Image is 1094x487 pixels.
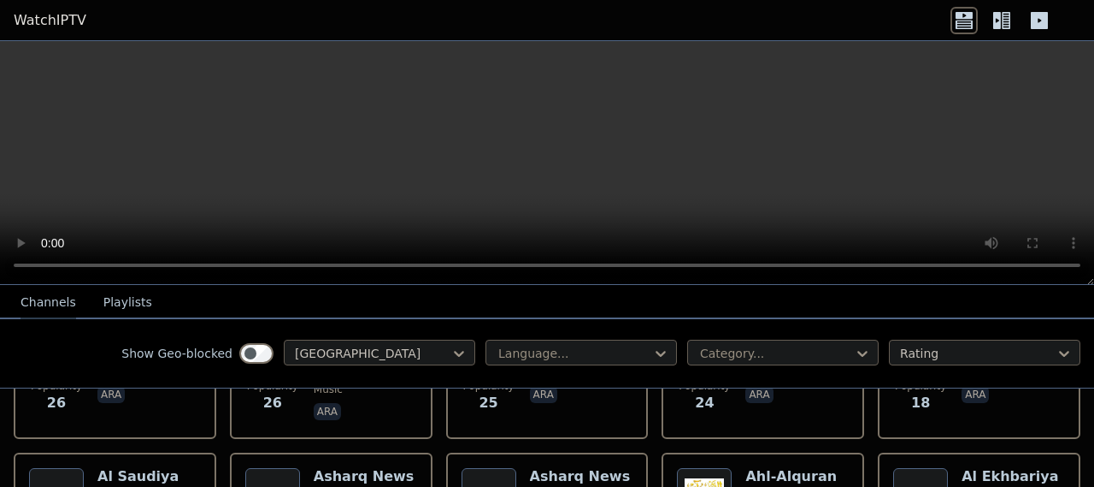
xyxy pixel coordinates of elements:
span: 18 [911,393,930,413]
span: 26 [263,393,282,413]
p: ara [745,386,773,403]
span: music [314,383,343,396]
button: Playlists [103,287,152,319]
p: ara [962,386,989,403]
p: ara [314,403,341,420]
button: Channels [21,287,76,319]
span: 26 [47,393,66,413]
a: WatchIPTV [14,10,86,31]
span: 25 [479,393,497,413]
span: 24 [695,393,714,413]
label: Show Geo-blocked [121,345,232,362]
p: ara [530,386,557,403]
p: ara [97,386,125,403]
h6: Asharq News [314,468,415,485]
h6: Al Ekhbariya [962,468,1058,485]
